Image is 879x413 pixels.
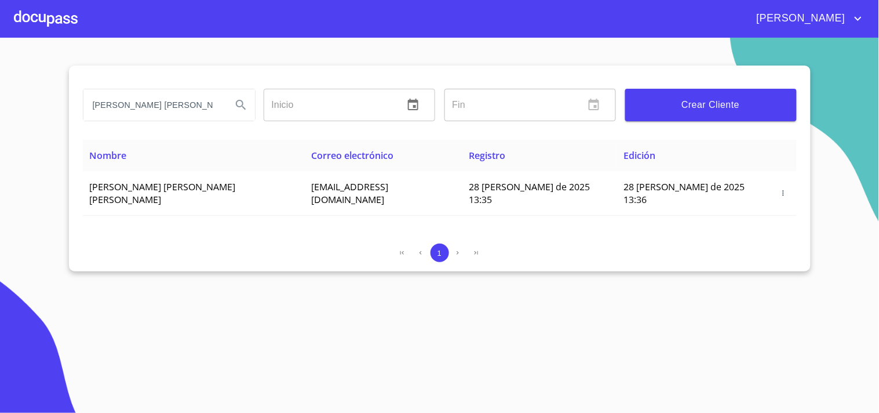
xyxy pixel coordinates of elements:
span: 28 [PERSON_NAME] de 2025 13:36 [623,180,745,206]
button: 1 [431,244,449,262]
span: Nombre [90,149,127,162]
button: Crear Cliente [625,89,797,121]
span: [PERSON_NAME] [PERSON_NAME] [PERSON_NAME] [90,180,236,206]
span: Edición [623,149,655,162]
input: search [83,89,223,121]
span: Correo electrónico [311,149,393,162]
button: account of current user [748,9,865,28]
button: Search [227,91,255,119]
span: Crear Cliente [634,97,787,113]
span: [EMAIL_ADDRESS][DOMAIN_NAME] [311,180,388,206]
span: Registro [469,149,506,162]
span: 1 [437,249,442,258]
span: 28 [PERSON_NAME] de 2025 13:35 [469,180,590,206]
span: [PERSON_NAME] [748,9,851,28]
